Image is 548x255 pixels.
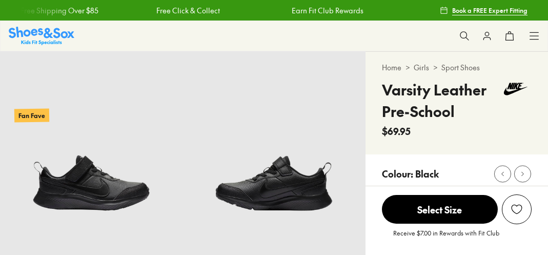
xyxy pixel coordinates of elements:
[283,5,355,16] a: Earn Fit Club Rewards
[382,167,413,181] p: Colour:
[382,62,401,73] a: Home
[441,62,480,73] a: Sport Shoes
[147,5,211,16] a: Free Click & Collect
[182,51,365,234] img: 6_1
[415,167,439,181] p: Black
[440,1,527,19] a: Book a FREE Expert Fitting
[382,124,411,138] span: $69.95
[11,5,89,16] a: Free Shipping Over $85
[418,5,496,16] a: Free Shipping Over $85
[499,79,532,99] img: Vendor logo
[9,27,74,45] img: SNS_Logo_Responsive.svg
[9,27,74,45] a: Shoes & Sox
[393,228,499,247] p: Receive $7.00 in Rewards with Fit Club
[382,79,500,122] h4: Varsity Leather Pre-School
[382,62,532,73] div: > >
[452,6,527,15] span: Book a FREE Expert Fitting
[382,195,498,224] span: Select Size
[502,194,532,224] button: Add to Wishlist
[14,108,49,122] p: Fan Fave
[414,62,429,73] a: Girls
[382,194,498,224] button: Select Size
